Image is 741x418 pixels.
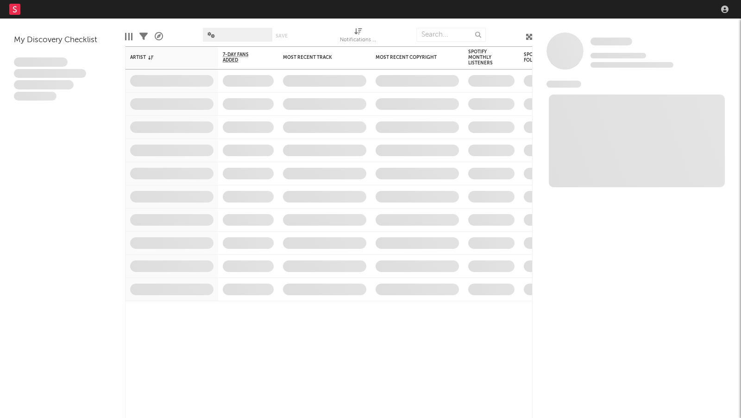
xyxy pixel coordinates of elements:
[340,23,377,50] div: Notifications (Artist)
[276,33,288,38] button: Save
[590,53,646,58] span: Tracking Since: [DATE]
[14,57,68,67] span: Lorem ipsum dolor
[14,35,111,46] div: My Discovery Checklist
[223,52,260,63] span: 7-Day Fans Added
[283,55,352,60] div: Most Recent Track
[416,28,486,42] input: Search...
[590,62,673,68] span: 0 fans last week
[14,92,57,101] span: Aliquam viverra
[590,38,632,45] span: Some Artist
[590,37,632,46] a: Some Artist
[524,52,556,63] div: Spotify Followers
[340,35,377,46] div: Notifications (Artist)
[546,81,581,88] span: News Feed
[130,55,200,60] div: Artist
[155,23,163,50] div: A&R Pipeline
[139,23,148,50] div: Filters
[468,49,501,66] div: Spotify Monthly Listeners
[14,80,74,89] span: Praesent ac interdum
[376,55,445,60] div: Most Recent Copyright
[14,69,86,78] span: Integer aliquet in purus et
[125,23,132,50] div: Edit Columns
